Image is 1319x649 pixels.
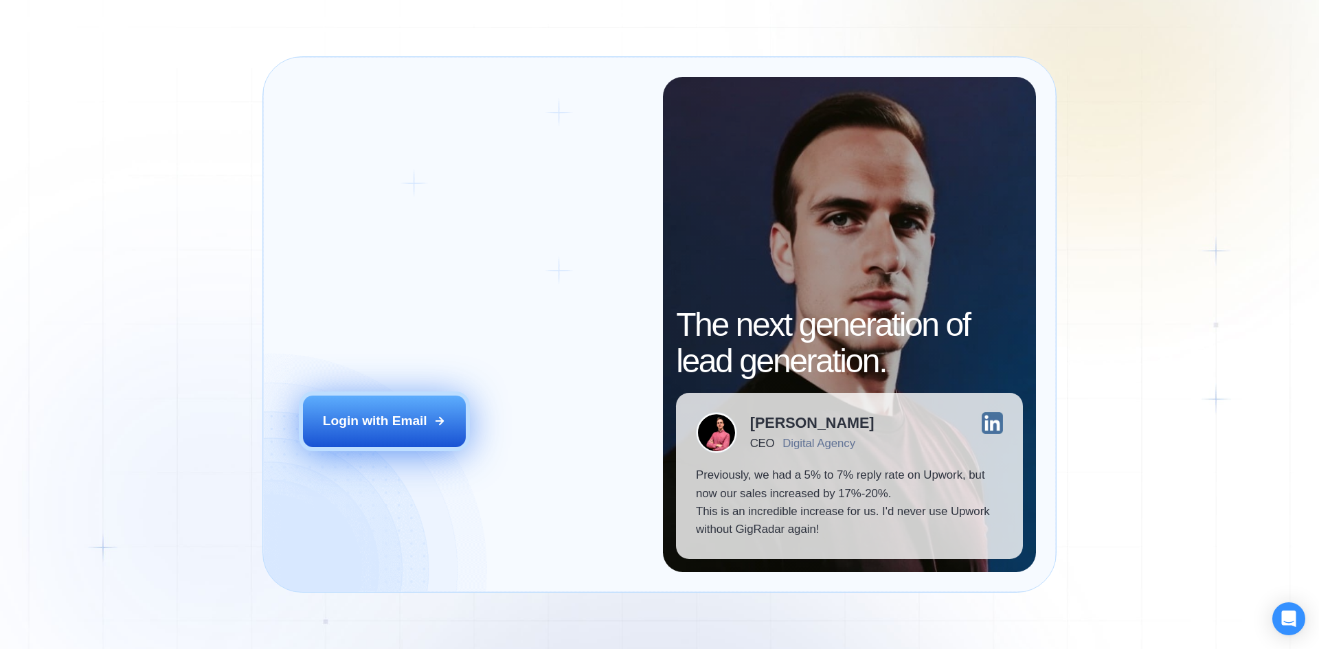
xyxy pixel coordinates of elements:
div: [PERSON_NAME] [750,415,875,431]
div: Login with Email [323,412,427,430]
p: Previously, we had a 5% to 7% reply rate on Upwork, but now our sales increased by 17%-20%. This ... [696,466,1003,539]
h2: The next generation of lead generation. [676,307,1023,380]
button: Login with Email [303,396,466,446]
div: Digital Agency [782,437,855,450]
div: Open Intercom Messenger [1272,602,1305,635]
div: CEO [750,437,774,450]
